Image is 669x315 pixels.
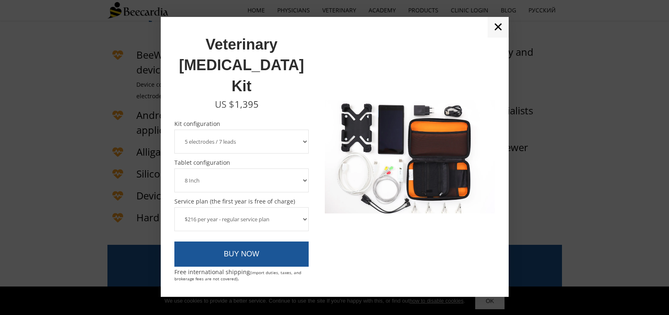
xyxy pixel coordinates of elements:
[174,270,301,282] span: (import duties, taxes, and brokerage fees are not covered)
[174,168,309,192] select: Tablet configuration
[174,268,301,282] span: Free international shipping .
[488,17,509,38] a: ✕
[174,121,309,127] span: Kit configuration
[174,242,309,267] a: BUY NOW
[174,160,309,166] span: Tablet configuration
[174,130,309,154] select: Kit configuration
[174,207,309,231] select: Service plan (the first year is free of charge)
[215,98,234,110] span: US $
[174,199,309,204] span: Service plan (the first year is free of charge)
[235,98,259,110] span: 1,395
[179,36,304,95] span: Veterinary [MEDICAL_DATA] Kit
